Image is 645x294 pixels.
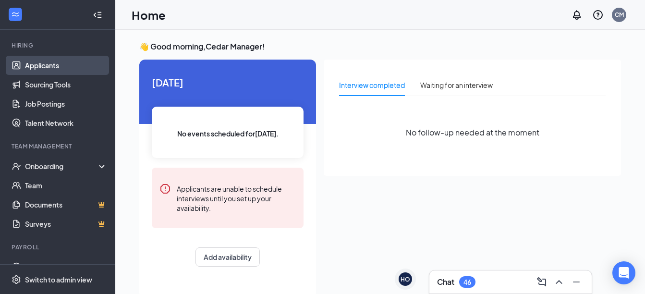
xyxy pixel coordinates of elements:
span: No follow-up needed at the moment [406,126,539,138]
svg: Minimize [571,276,582,288]
div: 46 [463,278,471,286]
div: Applicants are unable to schedule interviews until you set up your availability. [177,183,296,213]
svg: ChevronUp [553,276,565,288]
a: SurveysCrown [25,214,107,233]
a: PayrollCrown [25,257,107,277]
div: Payroll [12,243,105,251]
svg: ComposeMessage [536,276,548,288]
svg: WorkstreamLogo [11,10,20,19]
div: Open Intercom Messenger [612,261,635,284]
a: Sourcing Tools [25,75,107,94]
h1: Home [132,7,166,23]
h3: 👋 Good morning, Cedar Manager ! [139,41,621,52]
button: ComposeMessage [534,274,549,290]
svg: QuestionInfo [592,9,604,21]
a: Talent Network [25,113,107,133]
a: Job Postings [25,94,107,113]
div: CM [615,11,624,19]
a: Team [25,176,107,195]
button: Minimize [569,274,584,290]
div: Waiting for an interview [420,80,493,90]
a: Applicants [25,56,107,75]
div: Switch to admin view [25,275,92,284]
span: [DATE] [152,75,304,90]
div: Team Management [12,142,105,150]
button: ChevronUp [551,274,567,290]
a: DocumentsCrown [25,195,107,214]
div: Hiring [12,41,105,49]
button: Add availability [195,247,260,267]
div: Interview completed [339,80,405,90]
svg: UserCheck [12,161,21,171]
svg: Notifications [571,9,583,21]
svg: Error [159,183,171,195]
h3: Chat [437,277,454,287]
span: No events scheduled for [DATE] . [177,128,279,139]
div: Onboarding [25,161,99,171]
svg: Collapse [93,10,102,20]
svg: Settings [12,275,21,284]
div: HO [401,275,410,283]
